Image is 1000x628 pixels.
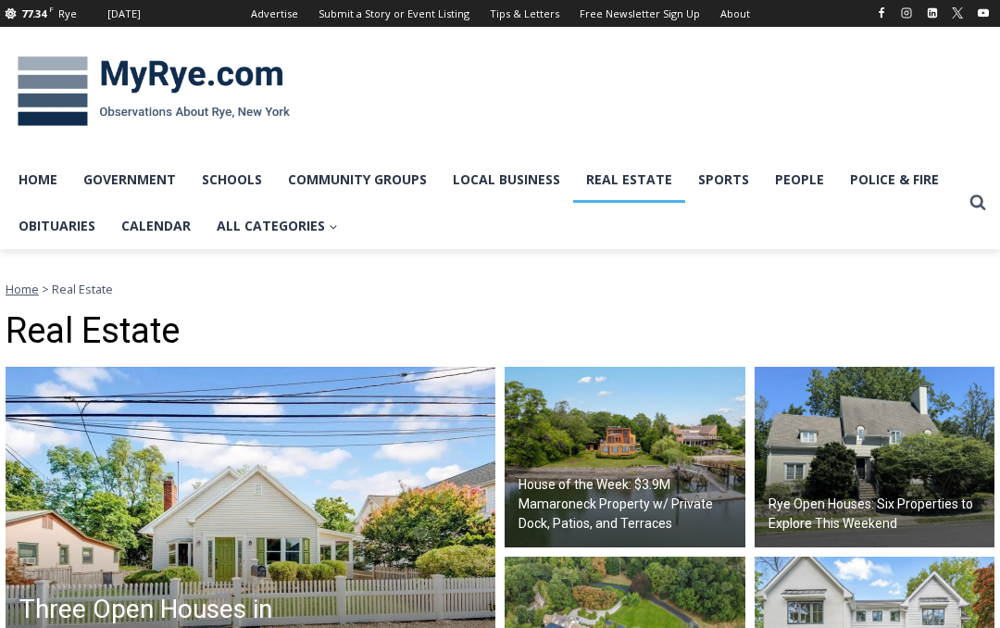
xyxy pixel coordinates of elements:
div: Rye [58,6,77,22]
h2: Rye Open Houses: Six Properties to Explore This Weekend [769,495,991,534]
a: Local Business [440,157,573,203]
img: MyRye.com [6,44,302,140]
a: Home [6,157,70,203]
a: Home [6,281,39,297]
a: Calendar [108,203,204,249]
span: F [49,4,54,14]
a: Government [70,157,189,203]
button: View Search Form [961,186,994,220]
span: All Categories [217,216,338,236]
a: Linkedin [921,2,944,24]
div: [DATE] [107,6,141,22]
a: YouTube [972,2,994,24]
a: Real Estate [573,157,685,203]
a: Rye Open Houses: Six Properties to Explore This Weekend [755,367,995,548]
a: Community Groups [275,157,440,203]
h2: House of the Week: $3.9M Mamaroneck Property w/ Private Dock, Patios, and Terraces [519,475,741,534]
a: Facebook [870,2,893,24]
a: All Categories [204,203,351,249]
span: 77.34 [21,6,46,20]
a: Police & Fire [837,157,952,203]
img: 1160 Greacen Point Road, Mamaroneck [505,367,745,548]
a: Instagram [895,2,918,24]
a: Obituaries [6,203,108,249]
a: X [946,2,969,24]
h1: Real Estate [6,310,994,353]
nav: Primary Navigation [6,157,961,250]
img: 96 Mendota Avenue, Rye [755,367,995,548]
a: Sports [685,157,762,203]
nav: Breadcrumbs [6,280,994,298]
span: > [42,281,49,297]
a: House of the Week: $3.9M Mamaroneck Property w/ Private Dock, Patios, and Terraces [505,367,745,548]
span: Real Estate [52,281,113,297]
a: People [762,157,837,203]
a: Schools [189,157,275,203]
